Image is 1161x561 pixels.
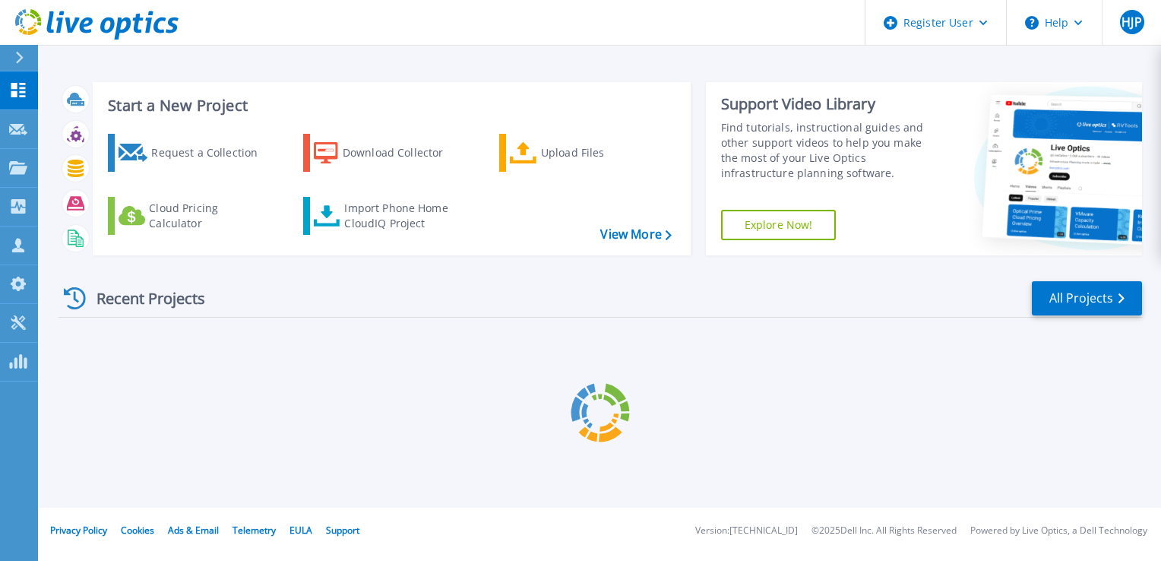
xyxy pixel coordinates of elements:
[149,201,270,231] div: Cloud Pricing Calculator
[721,94,940,114] div: Support Video Library
[600,227,671,242] a: View More
[1121,16,1141,28] span: HJP
[50,524,107,537] a: Privacy Policy
[541,138,663,168] div: Upload Files
[811,526,957,536] li: © 2025 Dell Inc. All Rights Reserved
[108,97,671,114] h3: Start a New Project
[121,524,154,537] a: Cookies
[59,280,226,317] div: Recent Projects
[499,134,669,172] a: Upload Files
[168,524,219,537] a: Ads & Email
[721,120,940,181] div: Find tutorials, instructional guides and other support videos to help you make the most of your L...
[1032,281,1142,315] a: All Projects
[151,138,273,168] div: Request a Collection
[108,197,277,235] a: Cloud Pricing Calculator
[108,134,277,172] a: Request a Collection
[970,526,1147,536] li: Powered by Live Optics, a Dell Technology
[721,210,837,240] a: Explore Now!
[233,524,276,537] a: Telemetry
[344,201,463,231] div: Import Phone Home CloudIQ Project
[343,138,464,168] div: Download Collector
[326,524,359,537] a: Support
[695,526,798,536] li: Version: [TECHNICAL_ID]
[289,524,312,537] a: EULA
[303,134,473,172] a: Download Collector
